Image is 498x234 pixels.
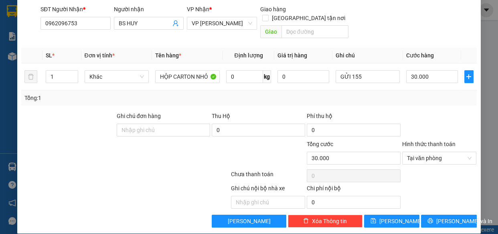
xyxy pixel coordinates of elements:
[312,217,347,226] span: Xóa Thông tin
[7,35,71,46] div: 0962713913
[212,113,230,119] span: Thu Hộ
[465,73,473,80] span: plus
[46,52,52,59] span: SL
[260,25,281,38] span: Giao
[7,25,71,35] div: THOA SG
[40,5,111,14] div: SĐT Người Nhận
[230,170,306,184] div: Chưa thanh toán
[260,6,286,12] span: Giao hàng
[370,218,376,224] span: save
[427,218,433,224] span: printer
[117,113,161,119] label: Ghi chú đơn hàng
[269,14,348,22] span: [GEOGRAPHIC_DATA] tận nơi
[228,217,271,226] span: [PERSON_NAME]
[75,52,85,60] span: CC
[231,184,306,196] div: Ghi chú nội bộ nhà xe
[7,7,19,15] span: Gửi:
[234,52,263,59] span: Định lượng
[303,218,309,224] span: delete
[281,25,348,38] input: Dọc đường
[364,215,419,228] button: save[PERSON_NAME]
[7,7,71,25] div: [PERSON_NAME]
[231,196,306,209] input: Nhập ghi chú
[436,217,492,226] span: [PERSON_NAME] và In
[77,7,141,26] div: VP [PERSON_NAME]
[421,215,476,228] button: printer[PERSON_NAME] và In
[277,52,307,59] span: Giá trị hàng
[402,141,455,147] label: Hình thức thanh toán
[117,124,210,136] input: Ghi chú đơn hàng
[192,17,252,29] span: VP Phan Rang
[379,217,422,226] span: [PERSON_NAME]
[155,70,220,83] input: VD: Bàn, Ghế
[212,215,286,228] button: [PERSON_NAME]
[263,70,271,83] span: kg
[89,71,144,83] span: Khác
[77,26,141,36] div: PHÁT
[332,48,403,63] th: Ghi chú
[187,6,209,12] span: VP Nhận
[85,52,115,59] span: Đơn vị tính
[77,8,96,16] span: Nhận:
[406,52,434,59] span: Cước hàng
[155,52,181,59] span: Tên hàng
[114,5,184,14] div: Người nhận
[24,70,37,83] button: delete
[307,184,400,196] div: Chi phí nội bộ
[172,20,179,26] span: user-add
[307,141,333,147] span: Tổng cước
[24,94,193,102] div: Tổng: 1
[336,70,400,83] input: Ghi Chú
[77,36,141,47] div: 0913445527
[464,70,474,83] button: plus
[407,152,472,164] span: Tại văn phòng
[277,70,329,83] input: 0
[307,112,400,124] div: Phí thu hộ
[288,215,362,228] button: deleteXóa Thông tin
